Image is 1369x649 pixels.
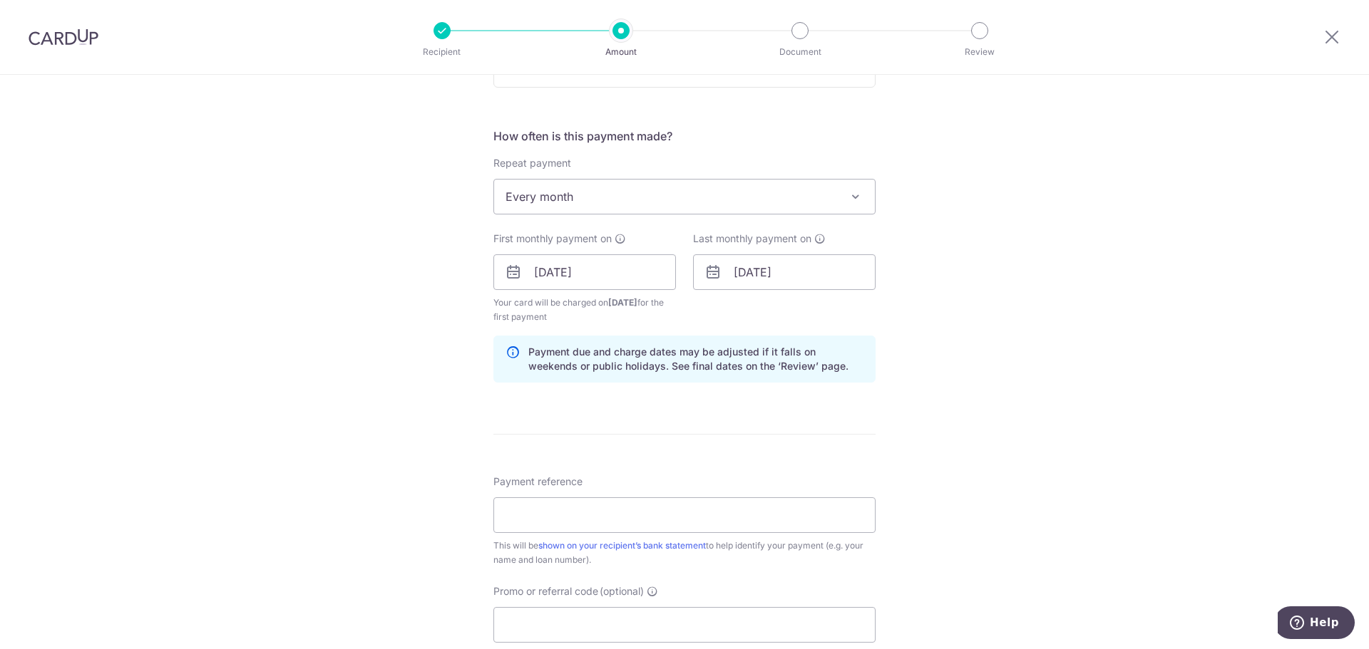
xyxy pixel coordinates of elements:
[608,297,637,308] span: [DATE]
[528,345,863,373] p: Payment due and charge dates may be adjusted if it falls on weekends or public holidays. See fina...
[1278,606,1355,642] iframe: Opens a widget where you can find more information
[493,156,571,170] label: Repeat payment
[29,28,98,46] img: CardUp
[493,584,598,598] span: Promo or referral code
[927,45,1032,59] p: Review
[600,584,644,598] span: (optional)
[568,45,674,59] p: Amount
[693,254,876,290] input: DD / MM / YYYY
[493,296,676,324] span: Your card will be charged on
[493,128,876,145] h5: How often is this payment made?
[493,254,676,290] input: DD / MM / YYYY
[493,179,876,214] span: Every month
[538,540,706,551] a: shown on your recipient’s bank statement
[747,45,853,59] p: Document
[693,232,811,246] span: Last monthly payment on
[493,232,612,246] span: First monthly payment on
[389,45,495,59] p: Recipient
[493,474,583,489] span: Payment reference
[494,180,875,214] span: Every month
[493,539,876,567] div: This will be to help identify your payment (e.g. your name and loan number).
